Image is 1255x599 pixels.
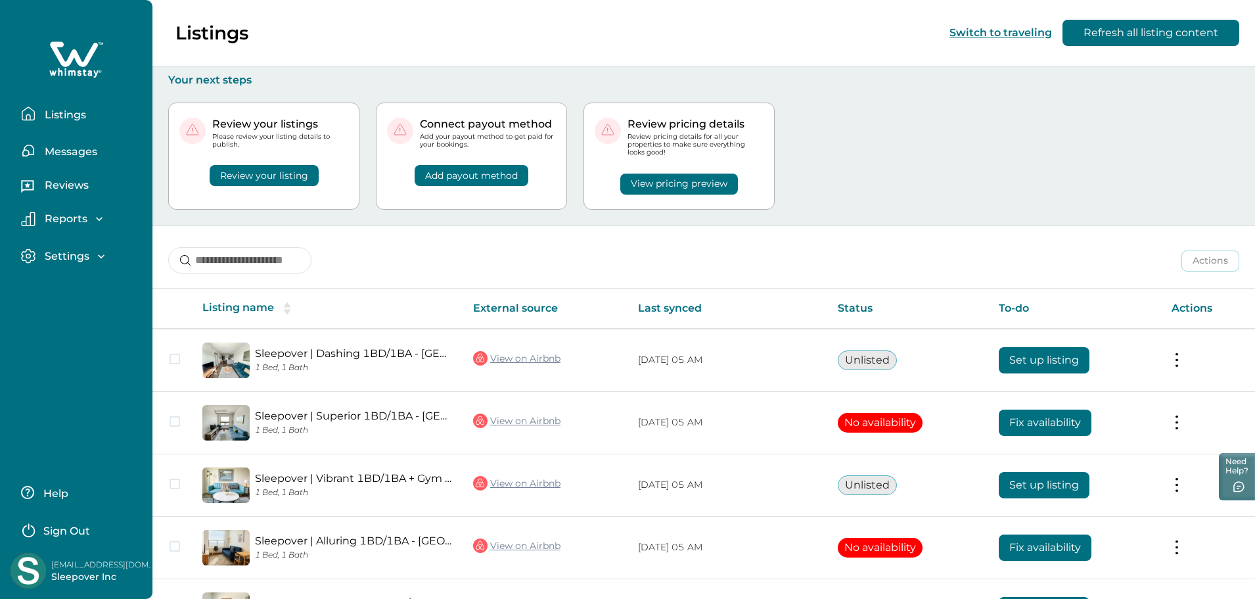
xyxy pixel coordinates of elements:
button: Settings [21,249,142,264]
p: Review your listings [212,118,348,131]
th: Listing name [192,289,463,329]
p: 1 Bed, 1 Bath [255,550,452,560]
button: Reviews [21,174,142,201]
p: 1 Bed, 1 Bath [255,425,452,435]
button: Add payout method [415,165,528,186]
a: View on Airbnb [473,537,560,554]
button: Unlisted [838,350,897,370]
p: Listings [41,108,86,122]
p: 1 Bed, 1 Bath [255,488,452,498]
button: sorting [274,302,300,315]
button: View pricing preview [620,174,738,195]
a: Sleepover | Alluring 1BD/1BA - [GEOGRAPHIC_DATA] [255,535,452,547]
p: Messages [41,145,97,158]
p: [DATE] 05 AM [638,354,817,367]
p: Add your payout method to get paid for your bookings. [420,133,556,149]
p: Review pricing details [627,118,764,131]
th: Status [827,289,988,329]
button: Unlisted [838,475,897,495]
button: No availability [838,413,923,433]
button: Reports [21,212,142,226]
a: Sleepover | Dashing 1BD/1BA - [GEOGRAPHIC_DATA] [255,347,452,360]
th: Actions [1161,289,1255,329]
p: [EMAIL_ADDRESS][DOMAIN_NAME] [51,558,156,571]
button: Messages [21,137,142,164]
p: Your next steps [168,74,1239,87]
p: Help [39,487,68,500]
th: External source [463,289,627,329]
button: Fix availability [999,535,1091,561]
button: Sign Out [21,516,137,542]
button: Refresh all listing content [1062,20,1239,46]
img: propertyImage_Sleepover | Vibrant 1BD/1BA + Gym - Cincinnati [202,467,250,503]
th: Last synced [627,289,827,329]
p: Sign Out [43,525,90,538]
p: Reviews [41,179,89,192]
img: propertyImage_Sleepover | Alluring 1BD/1BA - Des Moines [202,530,250,565]
button: Set up listing [999,347,1089,373]
p: Please review your listing details to publish. [212,133,348,149]
button: Review your listing [210,165,319,186]
p: Review pricing details for all your properties to make sure everything looks good! [627,133,764,157]
button: Actions [1181,251,1239,272]
p: Connect payout method [420,118,556,131]
button: Listings [21,101,142,127]
button: Switch to traveling [949,26,1052,39]
img: Whimstay Host [11,553,46,588]
img: propertyImage_Sleepover | Dashing 1BD/1BA - Des Moines [202,343,250,378]
p: Listings [175,22,248,44]
button: No availability [838,538,923,558]
th: To-do [988,289,1161,329]
a: View on Airbnb [473,475,560,492]
a: Sleepover | Superior 1BD/1BA - [GEOGRAPHIC_DATA] [255,410,452,422]
p: 1 Bed, 1 Bath [255,363,452,373]
p: Settings [41,250,89,263]
button: Help [21,479,137,506]
button: Set up listing [999,472,1089,498]
p: Sleepover Inc [51,571,156,584]
a: View on Airbnb [473,350,560,367]
p: [DATE] 05 AM [638,541,817,554]
p: [DATE] 05 AM [638,416,817,429]
p: Reports [41,212,87,226]
a: Sleepover | Vibrant 1BD/1BA + Gym - [GEOGRAPHIC_DATA] [255,472,452,485]
a: View on Airbnb [473,412,560,429]
img: propertyImage_Sleepover | Superior 1BD/1BA - Des Moines [202,405,250,441]
p: [DATE] 05 AM [638,479,817,492]
button: Fix availability [999,410,1091,436]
